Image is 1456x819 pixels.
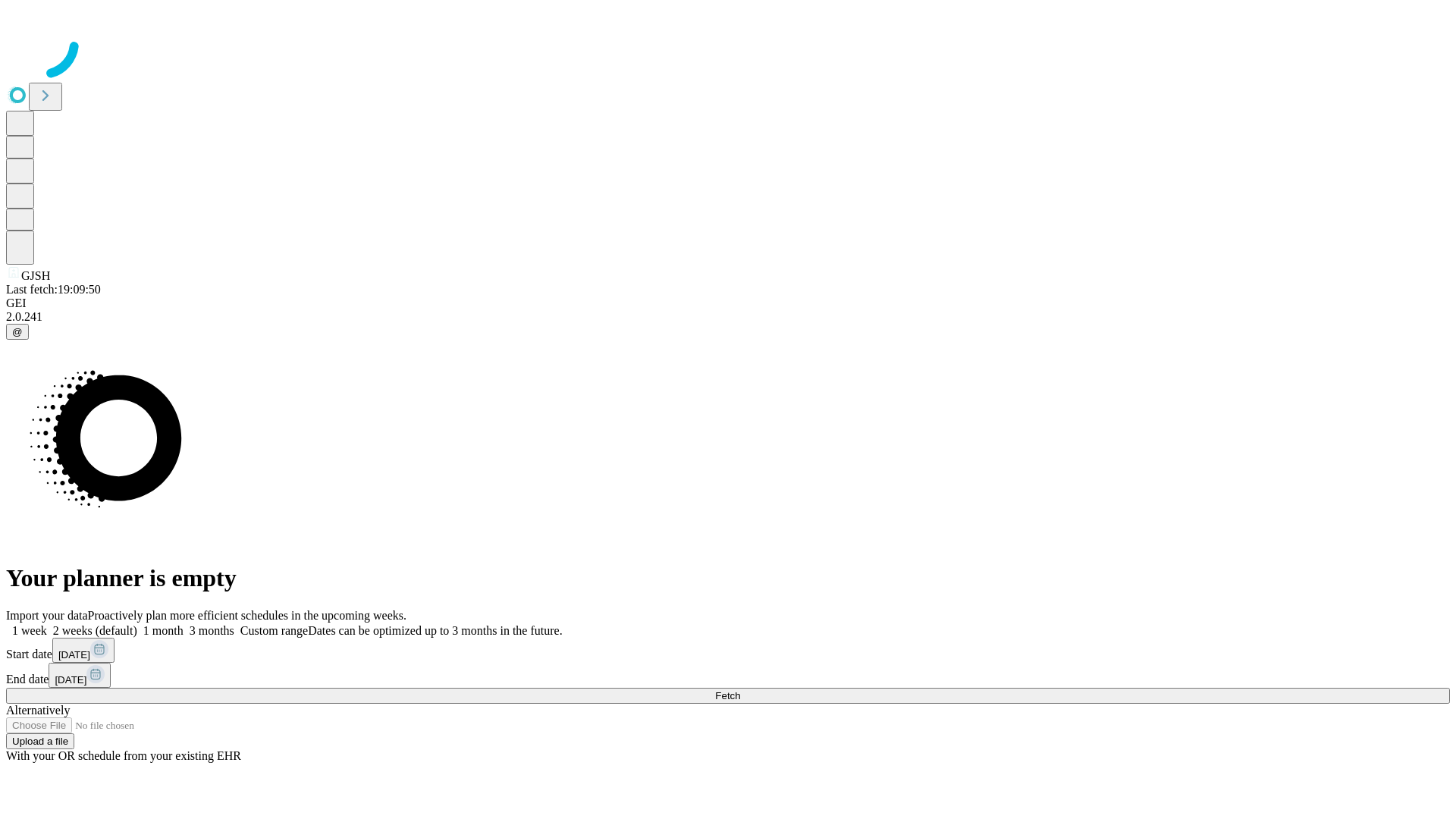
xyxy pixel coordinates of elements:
[715,690,740,701] span: Fetch
[190,624,234,637] span: 3 months
[6,749,241,762] span: With your OR schedule from your existing EHR
[12,624,47,637] span: 1 week
[308,624,562,637] span: Dates can be optimized up to 3 months in the future.
[6,324,29,340] button: @
[6,609,88,622] span: Import your data
[6,564,1450,592] h1: Your planner is empty
[6,283,101,296] span: Last fetch: 19:09:50
[6,733,74,749] button: Upload a file
[6,688,1450,704] button: Fetch
[12,326,23,337] span: @
[21,269,50,282] span: GJSH
[53,624,137,637] span: 2 weeks (default)
[88,609,406,622] span: Proactively plan more efficient schedules in the upcoming weeks.
[6,638,1450,663] div: Start date
[52,638,115,663] button: [DATE]
[49,663,111,688] button: [DATE]
[240,624,308,637] span: Custom range
[6,704,70,717] span: Alternatively
[58,649,90,661] span: [DATE]
[6,297,1450,310] div: GEI
[55,674,86,686] span: [DATE]
[6,663,1450,688] div: End date
[143,624,184,637] span: 1 month
[6,310,1450,324] div: 2.0.241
